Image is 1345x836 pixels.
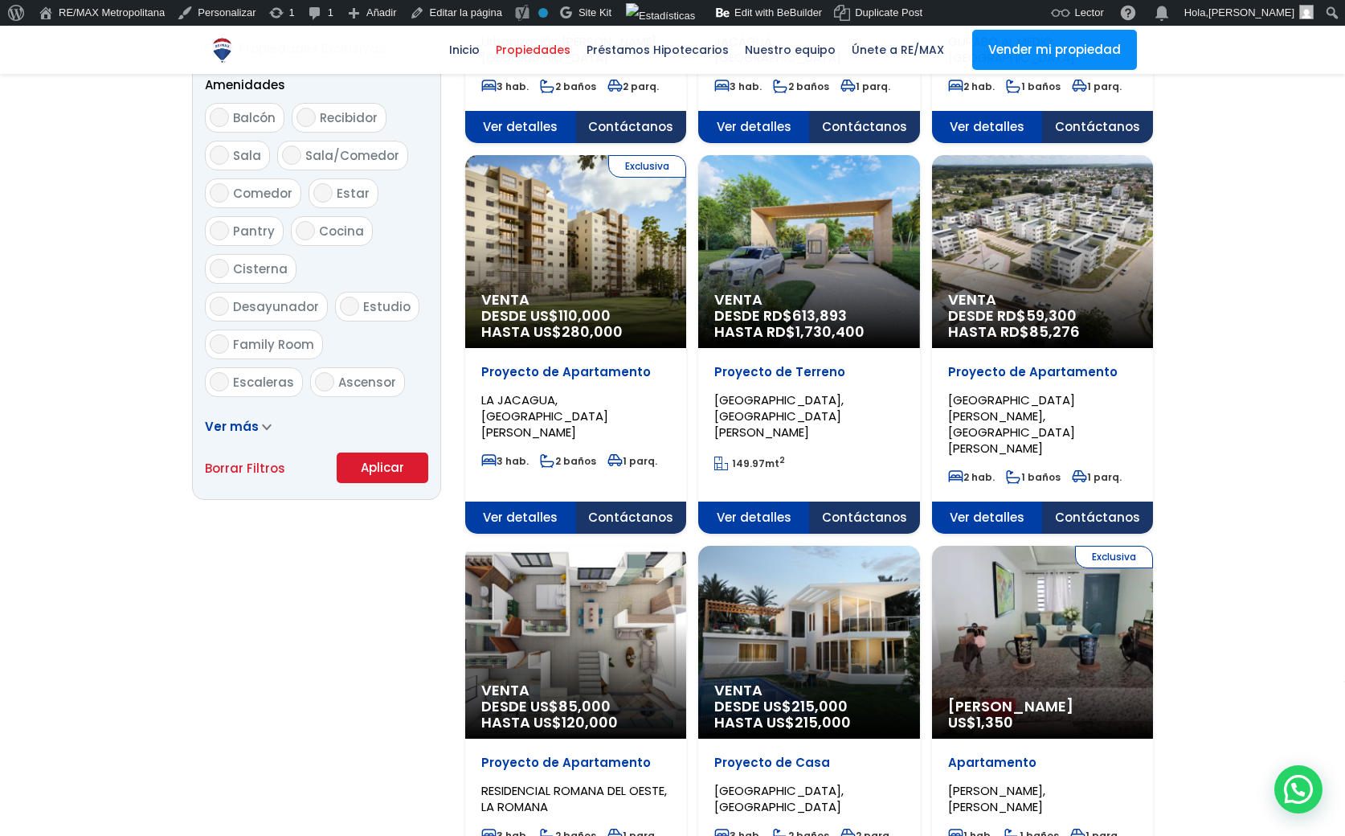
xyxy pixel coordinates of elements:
button: Aplicar [337,453,428,483]
span: Nuestro equipo [737,38,844,62]
span: HASTA US$ [481,715,670,731]
span: LA JACAGUA, [GEOGRAPHIC_DATA][PERSON_NAME] [481,391,608,441]
a: Borrar Filtros [205,458,285,478]
span: Venta [481,292,670,308]
span: 215,000 [791,696,848,716]
span: 3 hab. [481,454,529,468]
span: Family Room [233,336,314,353]
span: 2 baños [540,80,596,93]
span: 2 parq. [607,80,659,93]
span: 3 hab. [714,80,762,93]
span: 110,000 [558,305,611,326]
span: Sala/Comedor [305,147,399,164]
span: RESIDENCIAL ROMANA DEL OESTE, LA ROMANA [481,782,667,815]
a: Venta DESDE RD$613,893 HASTA RD$1,730,400 Proyecto de Terreno [GEOGRAPHIC_DATA], [GEOGRAPHIC_DATA... [698,155,919,534]
span: 1,730,400 [795,322,865,342]
span: Ver detalles [465,502,576,534]
a: Ver más [205,418,272,435]
a: Inicio [441,26,488,74]
span: DESDE US$ [481,699,670,731]
span: Exclusiva [608,155,686,178]
input: Desayunador [210,297,229,316]
span: Venta [948,292,1137,308]
span: Ver detalles [698,502,809,534]
span: Venta [714,682,903,699]
span: 59,300 [1026,305,1077,326]
span: Venta [714,292,903,308]
input: Sala [210,145,229,165]
a: RE/MAX Metropolitana [208,26,236,74]
span: Escaleras [233,374,294,391]
img: Visitas de 48 horas. Haz clic para ver más estadísticas del sitio. [626,3,695,29]
span: Contáctanos [809,111,920,143]
span: Pantry [233,223,275,240]
a: Propiedades [488,26,578,74]
span: [PERSON_NAME] [1208,6,1294,18]
span: 1 baños [1006,80,1061,93]
span: DESDE US$ [481,308,670,340]
span: 149.97 [732,457,765,470]
span: 613,893 [792,305,847,326]
span: Ver detalles [932,111,1043,143]
span: HASTA US$ [714,715,903,731]
p: Amenidades [205,75,428,95]
span: 1 parq. [1072,470,1122,484]
img: Logo de REMAX [208,36,236,64]
span: Contáctanos [1042,502,1153,534]
span: 2 baños [773,80,829,93]
p: Proyecto de Apartamento [481,755,670,771]
span: Ver más [205,418,259,435]
span: 1 parq. [607,454,657,468]
span: Venta [481,682,670,699]
span: Contáctanos [809,502,920,534]
input: Family Room [210,334,229,354]
span: DESDE US$ [714,699,903,731]
span: Ver detalles [932,502,1043,534]
span: Propiedades [488,38,578,62]
a: Exclusiva Venta DESDE US$110,000 HASTA US$280,000 Proyecto de Apartamento LA JACAGUA, [GEOGRAPHIC... [465,155,686,534]
sup: 2 [779,454,785,466]
input: Balcón [210,108,229,127]
span: Cocina [319,223,364,240]
span: 120,000 [562,712,618,732]
span: mt [714,457,785,470]
p: Apartamento [948,755,1137,771]
span: Desayunador [233,298,319,315]
span: 1,350 [976,712,1013,732]
span: [GEOGRAPHIC_DATA][PERSON_NAME], [GEOGRAPHIC_DATA][PERSON_NAME] [948,391,1075,457]
span: HASTA RD$ [948,324,1137,340]
span: 2 hab. [948,80,995,93]
span: 280,000 [562,322,623,342]
input: Sala/Comedor [282,145,301,165]
span: Ver detalles [465,111,576,143]
span: Cisterna [233,260,288,277]
span: 3 hab. [481,80,529,93]
span: Recibidor [320,109,378,126]
p: Proyecto de Casa [714,755,903,771]
p: Proyecto de Apartamento [948,364,1137,380]
span: 1 baños [1006,470,1061,484]
span: [GEOGRAPHIC_DATA], [GEOGRAPHIC_DATA] [714,782,844,815]
input: Pantry [210,221,229,240]
p: Proyecto de Terreno [714,364,903,380]
span: Estudio [363,298,411,315]
span: Contáctanos [576,502,687,534]
input: Recibidor [296,108,316,127]
span: Préstamos Hipotecarios [578,38,737,62]
a: Préstamos Hipotecarios [578,26,737,74]
span: HASTA US$ [481,324,670,340]
span: Contáctanos [576,111,687,143]
input: Ascensor [315,372,334,391]
span: Comedor [233,185,292,202]
input: Estudio [340,297,359,316]
span: HASTA RD$ [714,324,903,340]
span: Sala [233,147,261,164]
input: Cisterna [210,259,229,278]
p: Proyecto de Apartamento [481,364,670,380]
span: [PERSON_NAME], [PERSON_NAME] [948,782,1045,815]
span: DESDE RD$ [948,308,1137,340]
div: No indexar [538,8,548,18]
span: Inicio [441,38,488,62]
span: Ver detalles [698,111,809,143]
input: Cocina [296,221,315,240]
